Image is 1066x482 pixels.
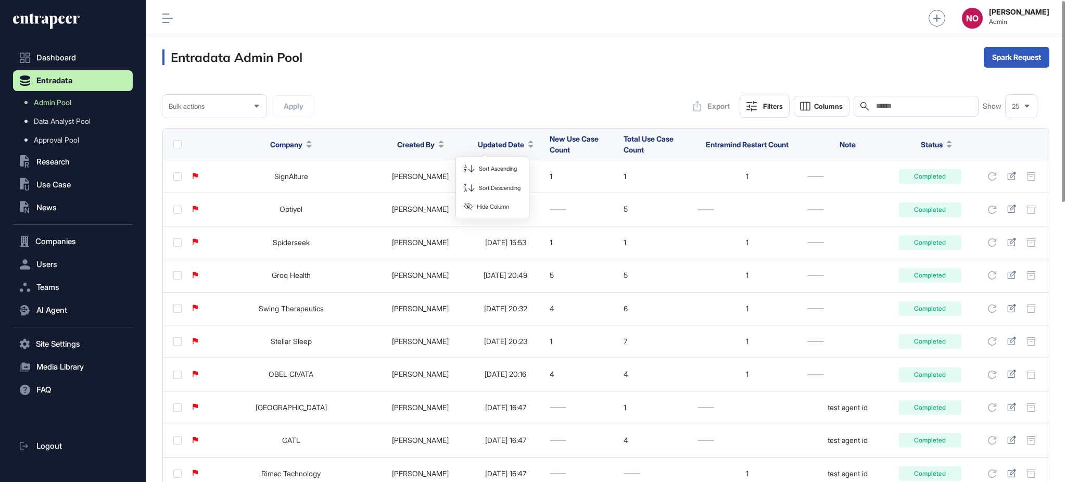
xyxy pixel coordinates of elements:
div: 4 [624,370,687,378]
span: Teams [36,283,59,291]
a: CATL [282,436,300,445]
div: 1 [550,337,613,346]
button: FAQ [13,379,133,400]
div: 1 [697,470,797,478]
span: Approval Pool [34,136,79,144]
button: Site Settings [13,334,133,354]
span: Entramind Restart Count [706,140,789,149]
div: Filters [763,102,783,110]
span: Entradata [36,77,72,85]
div: 4 [550,370,613,378]
div: 7 [624,337,687,346]
a: [GEOGRAPHIC_DATA] [256,403,327,412]
button: Created By [397,139,444,150]
a: [PERSON_NAME] [392,469,449,478]
span: Companies [35,237,76,246]
a: Logout [13,436,133,456]
button: Research [13,151,133,172]
div: [DATE] 20:23 [472,337,539,346]
span: New Use Case Count [550,134,599,154]
div: [DATE] 20:49 [472,271,539,280]
span: Sort Descending [479,184,521,193]
span: Hide Column [477,202,509,211]
span: Users [36,260,57,269]
span: AI Agent [36,306,67,314]
button: Updated Date [478,139,534,150]
a: Spiderseek [273,238,310,247]
a: Groq Health [272,271,311,280]
span: Company [270,139,302,150]
button: News [13,197,133,218]
div: 1 [697,337,797,346]
button: Users [13,254,133,275]
div: Completed [899,202,961,217]
div: Completed [899,169,961,184]
button: Teams [13,277,133,298]
span: Sort Ascending [479,164,517,173]
button: Entradata [13,70,133,91]
span: News [36,204,57,212]
span: Columns [814,103,843,110]
div: test agent id [807,403,889,412]
div: 4 [550,305,613,313]
span: 25 [1012,103,1020,110]
span: Admin [989,18,1049,26]
span: Use Case [36,181,71,189]
a: Optiyol [280,205,302,213]
a: [PERSON_NAME] [392,205,449,213]
button: Media Library [13,357,133,377]
a: Approval Pool [18,131,133,149]
div: 5 [624,205,687,213]
a: [PERSON_NAME] [392,271,449,280]
span: FAQ [36,386,51,394]
a: [PERSON_NAME] [392,304,449,313]
button: AI Agent [13,300,133,321]
button: Filters [740,95,790,118]
div: Completed [899,268,961,283]
button: Export [688,96,735,117]
div: Completed [899,334,961,349]
div: 6 [624,305,687,313]
button: Company [270,139,312,150]
a: [PERSON_NAME] [392,370,449,378]
a: [PERSON_NAME] [392,238,449,247]
a: Rimac Technology [261,469,321,478]
span: Dashboard [36,54,76,62]
div: Completed [899,466,961,481]
span: Research [36,158,70,166]
div: 1 [624,172,687,181]
div: Completed [899,433,961,448]
a: Stellar Sleep [271,337,312,346]
div: 1 [697,238,797,247]
span: Site Settings [36,340,80,348]
a: Admin Pool [18,93,133,112]
div: Completed [899,400,961,415]
a: SignAIture [274,172,308,181]
div: [DATE] 15:53 [472,238,539,247]
div: [DATE] 20:32 [472,305,539,313]
a: OBEL CIVATA [269,370,313,378]
div: [DATE] 16:47 [472,470,539,478]
span: Created By [397,139,435,150]
button: Columns [794,96,849,117]
span: Admin Pool [34,98,71,107]
div: 1 [697,271,797,280]
span: Data Analyst Pool [34,117,91,125]
div: Completed [899,367,961,382]
div: NO [962,8,983,29]
div: [DATE] 16:47 [472,403,539,412]
span: Bulk actions [169,103,205,110]
div: 1 [550,172,613,181]
span: Note [840,140,856,149]
a: [PERSON_NAME] [392,337,449,346]
div: 1 [550,238,613,247]
div: 1 [697,370,797,378]
a: Dashboard [13,47,133,68]
h3: Entradata Admin Pool [162,49,302,65]
div: 1 [624,238,687,247]
div: 1 [697,305,797,313]
button: Status [921,139,952,150]
div: 4 [624,436,687,445]
button: Spark Request [984,47,1049,68]
span: Media Library [36,363,84,371]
